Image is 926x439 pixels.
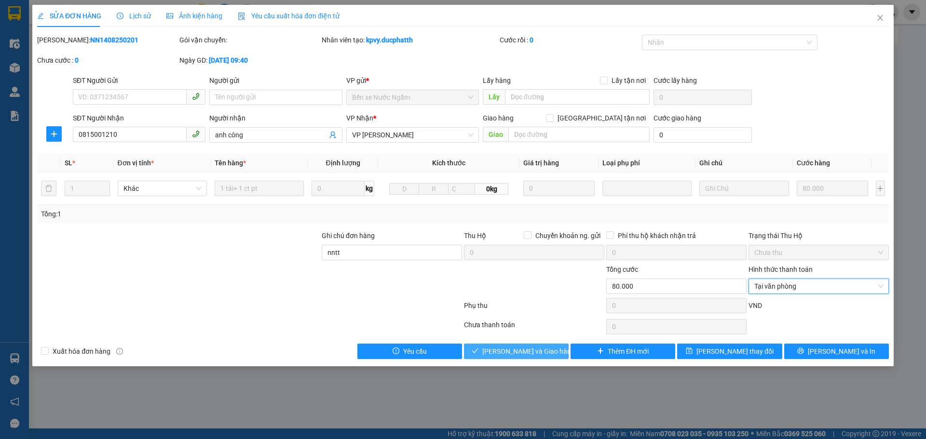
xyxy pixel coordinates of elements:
[677,344,782,359] button: save[PERSON_NAME] thay đổi
[419,183,449,195] input: R
[505,89,650,105] input: Dọc đường
[483,89,505,105] span: Lấy
[393,347,399,355] span: exclamation-circle
[754,245,883,260] span: Chưa thu
[73,113,205,123] div: SĐT Người Nhận
[352,90,473,105] span: Bến xe Nước Ngầm
[654,77,697,84] label: Cước lấy hàng
[571,344,675,359] button: plusThêm ĐH mới
[523,181,595,196] input: 0
[118,159,154,167] span: Đơn vị tính
[608,75,650,86] span: Lấy tận nơi
[523,159,559,167] span: Giá trị hàng
[366,36,413,44] b: kpvy.ducphatth
[166,12,222,20] span: Ảnh kiện hàng
[482,346,575,357] span: [PERSON_NAME] và Giao hàng
[403,346,427,357] span: Yêu cầu
[179,55,320,66] div: Ngày GD:
[797,181,869,196] input: 0
[686,347,693,355] span: save
[117,12,151,20] span: Lịch sử
[179,35,320,45] div: Gói vận chuyển:
[41,181,56,196] button: delete
[322,35,498,45] div: Nhân viên tạo:
[530,36,533,44] b: 0
[749,302,762,309] span: VND
[654,127,752,143] input: Cước giao hàng
[797,159,830,167] span: Cước hàng
[166,13,173,19] span: picture
[37,55,177,66] div: Chưa cước :
[322,232,375,239] label: Ghi chú đơn hàng
[876,14,884,22] span: close
[448,183,475,195] input: C
[500,35,640,45] div: Cước rồi :
[754,279,883,293] span: Tại văn phòng
[475,183,508,195] span: 0kg
[554,113,650,123] span: [GEOGRAPHIC_DATA] tận nơi
[531,230,604,241] span: Chuyển khoản ng. gửi
[463,300,605,317] div: Phụ thu
[749,266,813,273] label: Hình thức thanh toán
[695,154,792,173] th: Ghi chú
[192,93,200,100] span: phone
[37,13,44,19] span: edit
[654,114,701,122] label: Cước giao hàng
[606,266,638,273] span: Tổng cước
[209,113,342,123] div: Người nhận
[808,346,875,357] span: [PERSON_NAME] và In
[117,13,123,19] span: clock-circle
[654,90,752,105] input: Cước lấy hàng
[472,347,478,355] span: check
[37,35,177,45] div: [PERSON_NAME]:
[365,181,374,196] span: kg
[352,128,473,142] span: VP Hoằng Kim
[699,181,789,196] input: Ghi Chú
[73,75,205,86] div: SĐT Người Gửi
[238,12,340,20] span: Yêu cầu xuất hóa đơn điện tử
[508,127,650,142] input: Dọc đường
[47,130,61,138] span: plus
[46,126,62,142] button: plus
[464,344,569,359] button: check[PERSON_NAME] và Giao hàng
[432,159,465,167] span: Kích thước
[357,344,462,359] button: exclamation-circleYêu cầu
[797,347,804,355] span: printer
[209,75,342,86] div: Người gửi
[215,181,304,196] input: VD: Bàn, Ghế
[215,159,246,167] span: Tên hàng
[329,131,337,139] span: user-add
[192,130,200,138] span: phone
[867,5,894,32] button: Close
[75,56,79,64] b: 0
[346,75,479,86] div: VP gửi
[483,127,508,142] span: Giao
[599,154,695,173] th: Loại phụ phí
[614,230,700,241] span: Phí thu hộ khách nhận trả
[608,346,649,357] span: Thêm ĐH mới
[37,12,101,20] span: SỬA ĐƠN HÀNG
[696,346,774,357] span: [PERSON_NAME] thay đổi
[463,319,605,336] div: Chưa thanh toán
[784,344,889,359] button: printer[PERSON_NAME] và In
[483,114,514,122] span: Giao hàng
[123,181,201,196] span: Khác
[749,230,889,241] div: Trạng thái Thu Hộ
[346,114,373,122] span: VP Nhận
[464,232,486,239] span: Thu Hộ
[90,36,138,44] b: NN1408250201
[238,13,245,20] img: icon
[483,77,511,84] span: Lấy hàng
[41,209,357,219] div: Tổng: 1
[326,159,360,167] span: Định lượng
[876,181,885,196] button: plus
[322,245,462,260] input: Ghi chú đơn hàng
[389,183,419,195] input: D
[49,346,114,357] span: Xuất hóa đơn hàng
[597,347,604,355] span: plus
[209,56,248,64] b: [DATE] 09:40
[116,348,123,355] span: info-circle
[65,159,72,167] span: SL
